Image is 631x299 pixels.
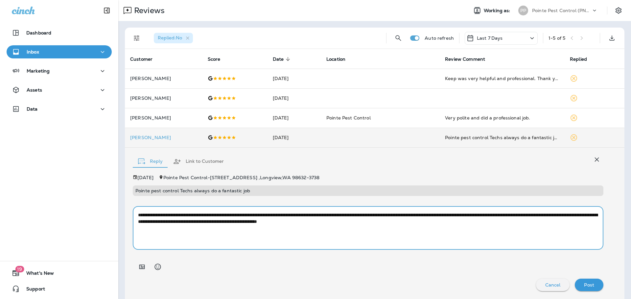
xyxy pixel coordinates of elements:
[27,49,39,54] p: Inbox
[392,32,405,45] button: Search Reviews
[268,128,321,147] td: [DATE]
[208,56,229,62] span: Score
[20,286,45,294] span: Support
[27,87,42,93] p: Assets
[130,115,197,120] p: [PERSON_NAME]
[326,56,354,62] span: Location
[545,282,561,288] p: Cancel
[27,106,38,112] p: Data
[445,75,559,82] div: Keep was very helpful and professional. Thank you!
[98,4,116,17] button: Collapse Sidebar
[536,279,570,291] button: Cancel
[7,26,112,39] button: Dashboard
[326,115,371,121] span: Pointe Pest Control
[445,115,559,121] div: Very polite and did a professional job.
[605,32,619,45] button: Export as CSV
[584,282,594,288] p: Post
[7,102,112,116] button: Data
[130,32,143,45] button: Filters
[27,68,50,74] p: Marketing
[130,135,197,140] p: [PERSON_NAME]
[130,56,152,62] span: Customer
[20,270,54,278] span: What's New
[7,267,112,280] button: 19What's New
[445,56,494,62] span: Review Comment
[163,175,319,181] span: Pointe Pest Control - [STREET_ADDRESS] , Longview , WA 98632-3738
[425,35,454,41] p: Auto refresh
[273,56,292,62] span: Date
[137,175,153,180] p: [DATE]
[273,56,284,62] span: Date
[7,45,112,58] button: Inbox
[130,96,197,101] p: [PERSON_NAME]
[518,6,528,15] div: PP
[7,83,112,96] button: Assets
[15,266,24,272] span: 19
[131,6,165,15] p: Reviews
[7,282,112,295] button: Support
[268,108,321,128] td: [DATE]
[26,30,51,35] p: Dashboard
[549,35,565,41] div: 1 - 5 of 5
[268,88,321,108] td: [DATE]
[268,69,321,88] td: [DATE]
[154,33,193,43] div: Replied:No
[130,56,161,62] span: Customer
[7,64,112,77] button: Marketing
[151,260,164,273] button: Select an emoji
[484,8,512,13] span: Working as:
[570,56,596,62] span: Replied
[135,188,601,193] p: Pointe pest control Techs always do a fantastic job
[130,76,197,81] p: [PERSON_NAME]
[613,5,624,16] button: Settings
[575,279,603,291] button: Post
[208,56,221,62] span: Score
[158,35,182,41] span: Replied : No
[326,56,345,62] span: Location
[168,150,229,173] button: Link to Customer
[135,260,149,273] button: Add in a premade template
[570,56,587,62] span: Replied
[532,8,591,13] p: Pointe Pest Control (PNW)
[445,56,485,62] span: Review Comment
[445,134,559,141] div: Pointe pest control Techs always do a fantastic job
[477,35,503,41] p: Last 7 Days
[130,135,197,140] div: Click to view Customer Drawer
[133,150,168,173] button: Reply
